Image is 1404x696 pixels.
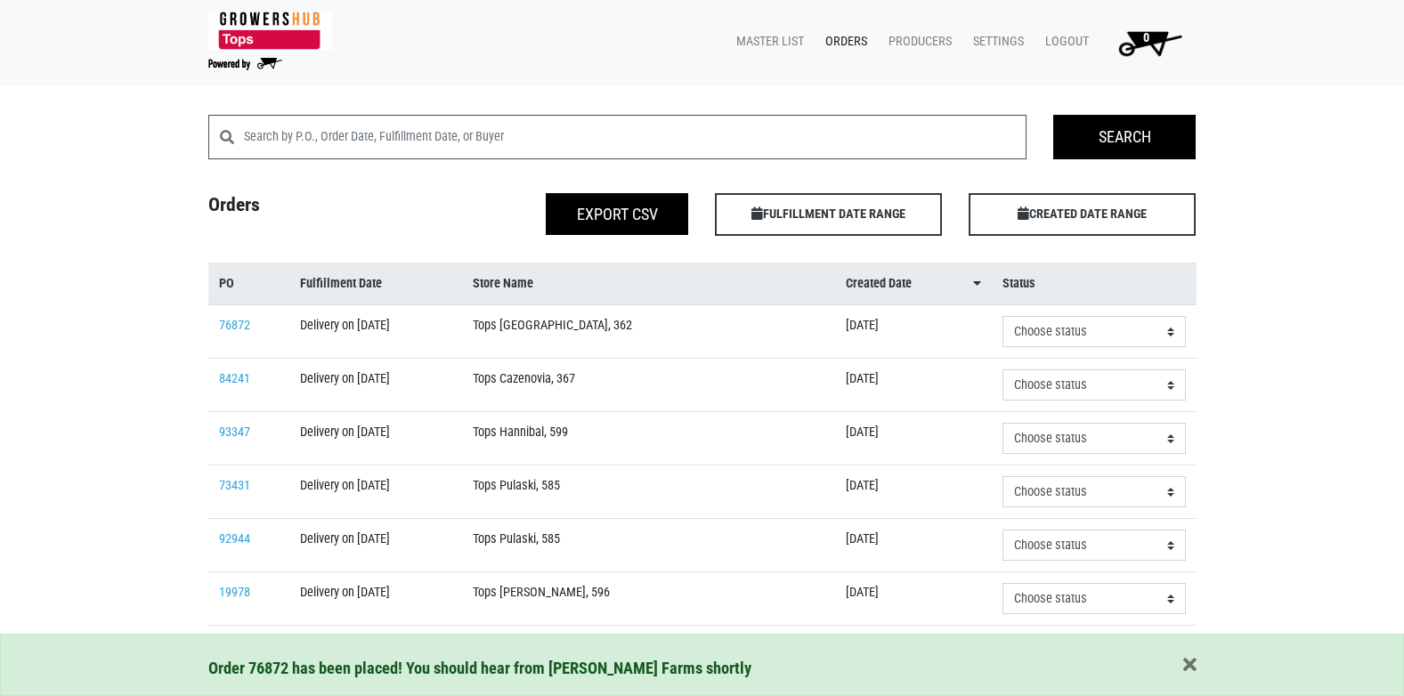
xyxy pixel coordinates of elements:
a: Fulfillment Date [300,274,451,294]
a: Producers [874,25,959,59]
td: [DATE] [835,465,991,519]
a: 19978 [219,585,250,600]
td: [DATE] [835,519,991,572]
td: Tops Hannibal, 599 [462,412,835,465]
td: [DATE] [835,572,991,626]
td: Tops Pulaski, 585 [462,519,835,572]
img: Cart [1110,25,1189,61]
div: Order 76872 has been placed! You should hear from [PERSON_NAME] Farms shortly [208,656,1197,681]
span: CREATED DATE RANGE [969,193,1196,236]
button: Export CSV [546,193,688,235]
a: 73431 [219,478,250,493]
td: [DATE] [835,304,991,359]
a: 92944 [219,531,250,546]
td: [GEOGRAPHIC_DATA][PERSON_NAME], 595 [462,626,835,679]
a: Status [1002,274,1186,294]
td: [DATE] [835,626,991,679]
td: Tops [PERSON_NAME], 596 [462,572,835,626]
td: Delivery on [DATE] [289,304,462,359]
span: Store Name [473,274,533,294]
a: Master List [722,25,811,59]
td: [DATE] [835,359,991,412]
td: Delivery on [DATE] [289,412,462,465]
span: Status [1002,274,1035,294]
td: Delivery on [DATE] [289,572,462,626]
a: 93347 [219,425,250,440]
td: Delivery on [DATE] [289,465,462,519]
span: 0 [1143,30,1149,45]
a: Created Date [846,274,980,294]
td: Tops Cazenovia, 367 [462,359,835,412]
td: Delivery on [DATE] [289,626,462,679]
span: FULFILLMENT DATE RANGE [715,193,942,236]
span: Created Date [846,274,912,294]
img: Powered by Big Wheelbarrow [208,58,282,70]
td: Delivery on [DATE] [289,359,462,412]
img: 279edf242af8f9d49a69d9d2afa010fb.png [208,12,332,50]
span: Fulfillment Date [300,274,382,294]
td: [DATE] [835,412,991,465]
h4: Orders [195,193,449,229]
a: 0 [1096,25,1197,61]
a: Settings [959,25,1031,59]
td: Tops [GEOGRAPHIC_DATA], 362 [462,304,835,359]
a: 76872 [219,318,250,333]
a: Store Name [473,274,824,294]
td: Tops Pulaski, 585 [462,465,835,519]
td: Delivery on [DATE] [289,519,462,572]
a: Orders [811,25,874,59]
input: Search by P.O., Order Date, Fulfillment Date, or Buyer [244,115,1027,159]
a: Logout [1031,25,1096,59]
span: PO [219,274,234,294]
input: Search [1053,115,1196,159]
a: 84241 [219,371,250,386]
a: PO [219,274,280,294]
